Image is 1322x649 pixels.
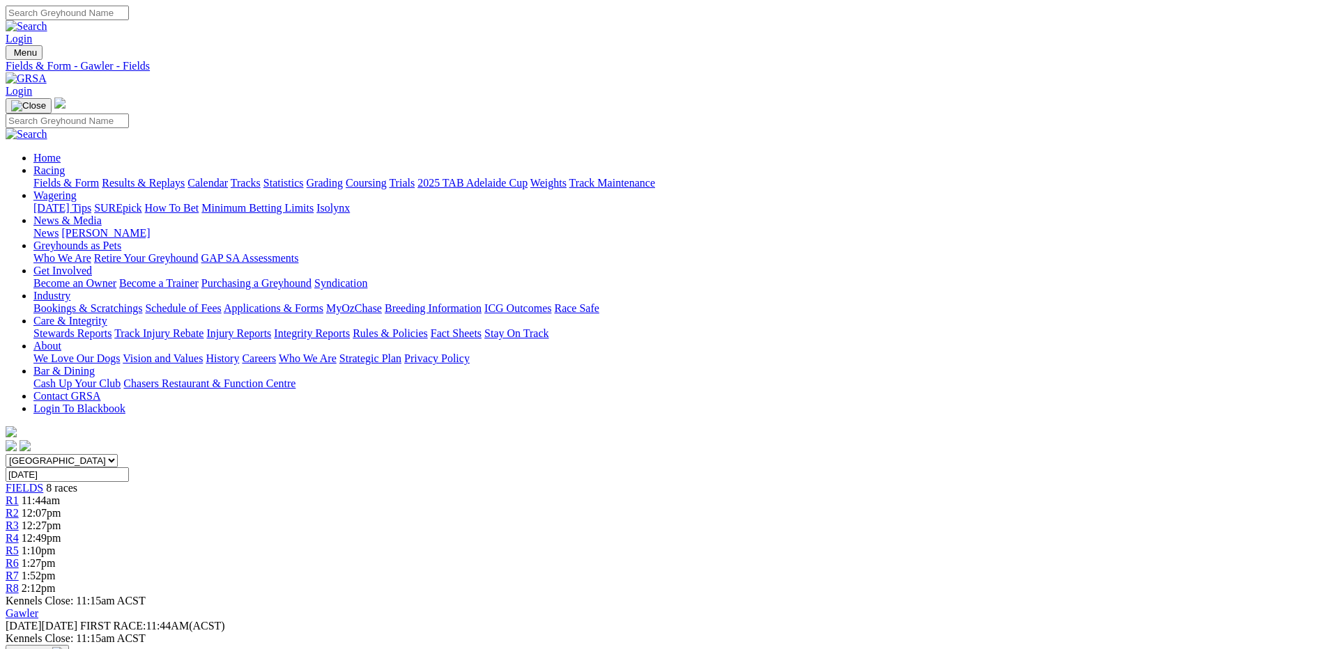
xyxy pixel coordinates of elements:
div: Wagering [33,202,1316,214]
a: R3 [6,519,19,531]
a: GAP SA Assessments [201,252,299,264]
a: Fields & Form - Gawler - Fields [6,60,1316,72]
a: Racing [33,164,65,176]
a: Gawler [6,607,38,619]
a: Statistics [263,177,304,189]
a: Industry [33,290,70,302]
a: Cash Up Your Club [33,377,121,389]
div: Greyhounds as Pets [33,252,1316,265]
div: About [33,352,1316,365]
span: [DATE] [6,620,42,632]
img: GRSA [6,72,47,85]
span: 2:12pm [22,582,56,594]
a: Contact GRSA [33,390,100,402]
a: Who We Are [33,252,91,264]
span: 12:07pm [22,507,61,519]
a: Strategic Plan [339,352,401,364]
a: Isolynx [316,202,350,214]
a: Rules & Policies [353,327,428,339]
span: 1:10pm [22,545,56,556]
button: Toggle navigation [6,98,52,114]
a: 2025 TAB Adelaide Cup [417,177,528,189]
a: News [33,227,59,239]
a: R1 [6,494,19,506]
span: 1:27pm [22,557,56,569]
button: Toggle navigation [6,45,43,60]
a: [PERSON_NAME] [61,227,150,239]
a: [DATE] Tips [33,202,91,214]
div: Bar & Dining [33,377,1316,390]
a: Grading [307,177,343,189]
span: Kennels Close: 11:15am ACST [6,595,146,607]
a: Trials [389,177,415,189]
a: R2 [6,507,19,519]
a: ICG Outcomes [484,302,551,314]
div: Kennels Close: 11:15am ACST [6,632,1316,645]
div: Industry [33,302,1316,315]
a: About [33,340,61,352]
div: Racing [33,177,1316,189]
a: Applications & Forms [224,302,323,314]
a: Care & Integrity [33,315,107,327]
a: Purchasing a Greyhound [201,277,312,289]
a: Retire Your Greyhound [94,252,199,264]
img: Close [11,100,46,111]
img: twitter.svg [20,440,31,451]
a: R6 [6,557,19,569]
a: History [206,352,239,364]
span: 8 races [46,482,77,494]
a: Become a Trainer [119,277,199,289]
a: Home [33,152,61,164]
a: Integrity Reports [274,327,350,339]
a: Bar & Dining [33,365,95,377]
input: Search [6,114,129,128]
a: R4 [6,532,19,544]
a: SUREpick [94,202,141,214]
span: 11:44AM(ACST) [80,620,225,632]
a: FIELDS [6,482,43,494]
a: Results & Replays [102,177,185,189]
span: 12:49pm [22,532,61,544]
a: Schedule of Fees [145,302,221,314]
img: Search [6,128,47,141]
span: [DATE] [6,620,77,632]
a: Careers [242,352,276,364]
a: Track Injury Rebate [114,327,203,339]
span: FIRST RACE: [80,620,146,632]
a: Vision and Values [123,352,203,364]
a: Who We Are [279,352,337,364]
a: Injury Reports [206,327,271,339]
a: Minimum Betting Limits [201,202,314,214]
img: logo-grsa-white.png [54,97,66,109]
input: Select date [6,467,129,482]
a: News & Media [33,214,102,226]
a: Become an Owner [33,277,116,289]
a: Bookings & Scratchings [33,302,142,314]
a: Coursing [346,177,387,189]
a: Race Safe [554,302,599,314]
div: Get Involved [33,277,1316,290]
a: R8 [6,582,19,594]
a: R7 [6,570,19,581]
a: MyOzChase [326,302,382,314]
a: Fact Sheets [431,327,482,339]
div: News & Media [33,227,1316,240]
a: Get Involved [33,265,92,276]
a: Track Maintenance [569,177,655,189]
a: Fields & Form [33,177,99,189]
a: How To Bet [145,202,199,214]
a: Chasers Restaurant & Function Centre [123,377,295,389]
a: R5 [6,545,19,556]
a: Stewards Reports [33,327,112,339]
span: Menu [14,47,37,58]
a: Breeding Information [385,302,482,314]
a: Weights [530,177,567,189]
a: Login [6,85,32,97]
a: We Love Our Dogs [33,352,120,364]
